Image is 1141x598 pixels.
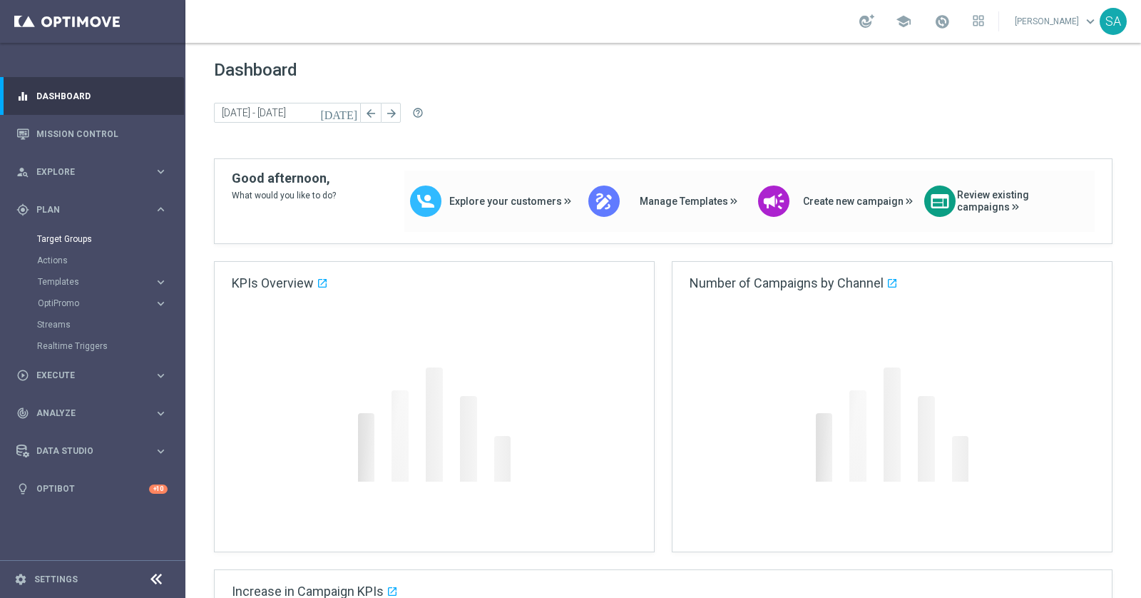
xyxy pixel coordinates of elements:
div: Actions [37,250,184,271]
div: +10 [149,485,168,494]
div: Target Groups [37,228,184,250]
span: Explore [36,168,154,176]
i: keyboard_arrow_right [154,275,168,289]
div: Streams [37,314,184,335]
div: Templates [37,271,184,293]
i: lightbulb [16,482,29,495]
a: Settings [34,575,78,584]
button: lightbulb Optibot +10 [16,483,168,495]
div: Analyze [16,407,154,420]
i: track_changes [16,407,29,420]
span: school [896,14,911,29]
i: keyboard_arrow_right [154,445,168,458]
a: Actions [37,255,148,266]
div: OptiPromo [37,293,184,314]
a: Dashboard [36,77,168,115]
div: SA [1100,8,1127,35]
i: keyboard_arrow_right [154,297,168,310]
div: Dashboard [16,77,168,115]
div: Realtime Triggers [37,335,184,357]
i: keyboard_arrow_right [154,165,168,178]
div: Execute [16,369,154,382]
button: gps_fixed Plan keyboard_arrow_right [16,204,168,216]
span: Data Studio [36,447,154,455]
span: keyboard_arrow_down [1083,14,1098,29]
i: keyboard_arrow_right [154,203,168,216]
span: Plan [36,206,154,214]
i: equalizer [16,90,29,103]
i: keyboard_arrow_right [154,407,168,420]
div: Explore [16,166,154,178]
div: Mission Control [16,115,168,153]
div: OptiPromo [38,299,154,308]
a: Target Groups [37,233,148,245]
button: Mission Control [16,128,168,140]
i: settings [14,573,27,586]
a: Streams [37,319,148,330]
button: Data Studio keyboard_arrow_right [16,445,168,457]
div: Data Studio [16,445,154,457]
span: Templates [38,278,140,286]
button: OptiPromo keyboard_arrow_right [37,298,168,309]
button: person_search Explore keyboard_arrow_right [16,166,168,178]
button: equalizer Dashboard [16,91,168,102]
i: gps_fixed [16,203,29,216]
a: Realtime Triggers [37,340,148,352]
button: Templates keyboard_arrow_right [37,276,168,288]
button: play_circle_outline Execute keyboard_arrow_right [16,370,168,381]
span: Execute [36,371,154,380]
i: play_circle_outline [16,369,29,382]
a: [PERSON_NAME]keyboard_arrow_down [1013,11,1100,32]
div: Templates [38,278,154,286]
span: Analyze [36,409,154,417]
a: Optibot [36,470,149,508]
i: person_search [16,166,29,178]
div: Optibot [16,470,168,508]
div: Plan [16,203,154,216]
a: Mission Control [36,115,168,153]
span: OptiPromo [38,299,140,308]
i: keyboard_arrow_right [154,369,168,382]
button: track_changes Analyze keyboard_arrow_right [16,407,168,419]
